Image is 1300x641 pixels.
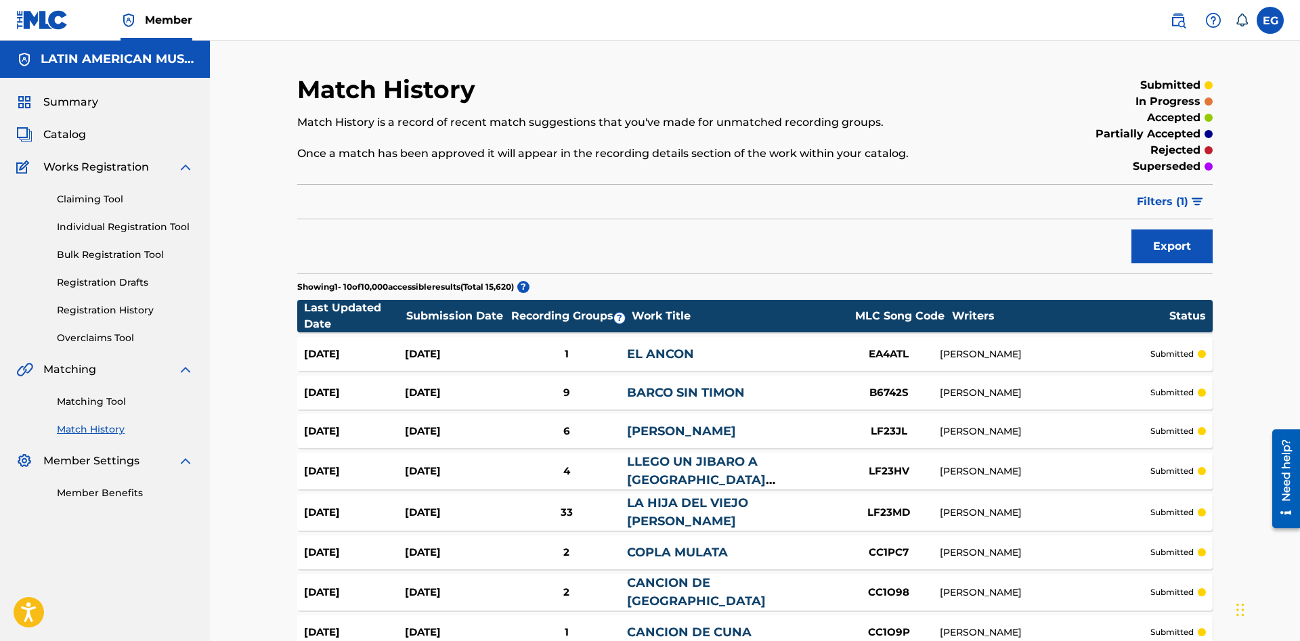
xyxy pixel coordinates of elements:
p: submitted [1150,465,1194,477]
span: Member Settings [43,453,139,469]
div: CC1O9P [838,625,940,640]
a: CANCION DE CUNA [627,625,752,640]
img: Works Registration [16,159,34,175]
div: Submission Date [406,308,508,324]
a: CatalogCatalog [16,127,86,143]
div: 1 [506,347,627,362]
div: [DATE] [405,505,506,521]
img: expand [177,159,194,175]
div: B6742S [838,385,940,401]
iframe: Chat Widget [1232,576,1300,641]
div: [DATE] [304,505,405,521]
div: [DATE] [304,545,405,560]
p: submitted [1150,626,1194,638]
div: [DATE] [304,585,405,600]
div: Status [1169,308,1206,324]
div: [PERSON_NAME] [940,347,1150,361]
div: [DATE] [405,464,506,479]
div: [DATE] [405,347,506,362]
img: Top Rightsholder [121,12,137,28]
div: 4 [506,464,627,479]
div: [DATE] [304,424,405,439]
div: [PERSON_NAME] [940,464,1150,479]
a: EL ANCON [627,347,694,361]
p: superseded [1133,158,1200,175]
div: Drag [1236,590,1244,630]
p: submitted [1150,586,1194,598]
p: submitted [1140,77,1200,93]
div: 9 [506,385,627,401]
img: filter [1192,198,1203,206]
img: expand [177,361,194,378]
a: BARCO SIN TIMON [627,385,745,400]
div: LF23MD [838,505,940,521]
div: LF23HV [838,464,940,479]
img: Accounts [16,51,32,68]
div: Help [1200,7,1227,34]
a: Registration History [57,303,194,317]
a: Matching Tool [57,395,194,409]
span: Works Registration [43,159,149,175]
div: [DATE] [405,424,506,439]
div: [PERSON_NAME] [940,506,1150,520]
iframe: Resource Center [1262,422,1300,535]
img: expand [177,453,194,469]
p: rejected [1150,142,1200,158]
p: Showing 1 - 10 of 10,000 accessible results (Total 15,620 ) [297,281,514,293]
p: submitted [1150,348,1194,360]
span: Catalog [43,127,86,143]
div: 6 [506,424,627,439]
a: Bulk Registration Tool [57,248,194,262]
div: Notifications [1235,14,1249,27]
span: Matching [43,361,96,378]
img: Member Settings [16,453,32,469]
button: Filters (1) [1129,185,1213,219]
div: [DATE] [304,385,405,401]
div: [DATE] [304,347,405,362]
img: Catalog [16,127,32,143]
div: [DATE] [405,545,506,560]
h5: LATIN AMERICAN MUSIC CO., INC. [41,51,194,67]
div: CC1O98 [838,585,940,600]
a: Public Search [1165,7,1192,34]
a: Individual Registration Tool [57,220,194,234]
a: [PERSON_NAME] [627,424,736,439]
span: ? [517,281,529,293]
a: COPLA MULATA [627,545,728,560]
span: Member [145,12,192,28]
div: [PERSON_NAME] [940,585,1150,600]
p: accepted [1147,110,1200,126]
a: Member Benefits [57,486,194,500]
span: Filters ( 1 ) [1137,194,1188,210]
img: Matching [16,361,33,378]
a: CANCION DE [GEOGRAPHIC_DATA] [627,575,766,609]
div: LF23JL [838,424,940,439]
h2: Match History [297,74,482,105]
div: 33 [506,505,627,521]
div: [DATE] [405,385,506,401]
div: Writers [952,308,1169,324]
div: [PERSON_NAME] [940,625,1150,640]
span: Summary [43,94,98,110]
div: Last Updated Date [304,300,406,332]
button: Export [1131,229,1213,263]
div: User Menu [1257,7,1284,34]
a: LLEGO UN JIBARO A [GEOGRAPHIC_DATA][PERSON_NAME] [627,454,766,506]
div: Work Title [632,308,848,324]
p: in progress [1135,93,1200,110]
p: partially accepted [1096,126,1200,142]
div: 1 [506,625,627,640]
div: [DATE] [405,585,506,600]
div: EA4ATL [838,347,940,362]
p: submitted [1150,425,1194,437]
p: submitted [1150,506,1194,518]
a: SummarySummary [16,94,98,110]
a: Registration Drafts [57,275,194,290]
p: submitted [1150,546,1194,558]
div: [DATE] [304,625,405,640]
p: Match History is a record of recent match suggestions that you've made for unmatched recording gr... [297,114,1002,131]
img: search [1170,12,1186,28]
